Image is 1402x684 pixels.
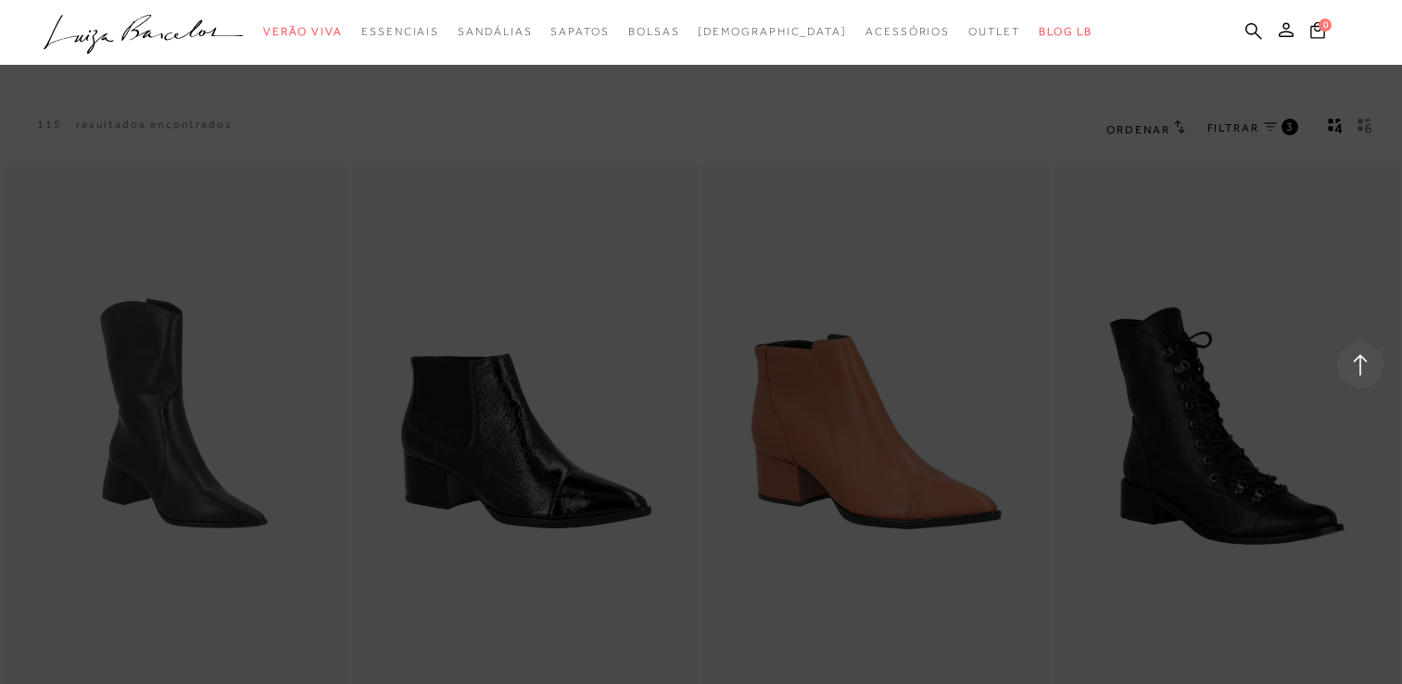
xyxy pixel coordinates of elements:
a: noSubCategoriesText [698,15,847,49]
a: categoryNavScreenReaderText [628,15,680,49]
span: Acessórios [865,25,950,38]
a: categoryNavScreenReaderText [361,15,439,49]
span: Bolsas [628,25,680,38]
a: categoryNavScreenReaderText [968,15,1020,49]
a: categoryNavScreenReaderText [263,15,343,49]
span: Essenciais [361,25,439,38]
span: BLOG LB [1039,25,1093,38]
span: Sandálias [458,25,532,38]
span: Sapatos [550,25,609,38]
button: 0 [1305,20,1331,45]
span: 0 [1319,19,1332,32]
a: categoryNavScreenReaderText [865,15,950,49]
span: Outlet [968,25,1020,38]
span: [DEMOGRAPHIC_DATA] [698,25,847,38]
a: categoryNavScreenReaderText [550,15,609,49]
a: categoryNavScreenReaderText [458,15,532,49]
a: BLOG LB [1039,15,1093,49]
span: Verão Viva [263,25,343,38]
